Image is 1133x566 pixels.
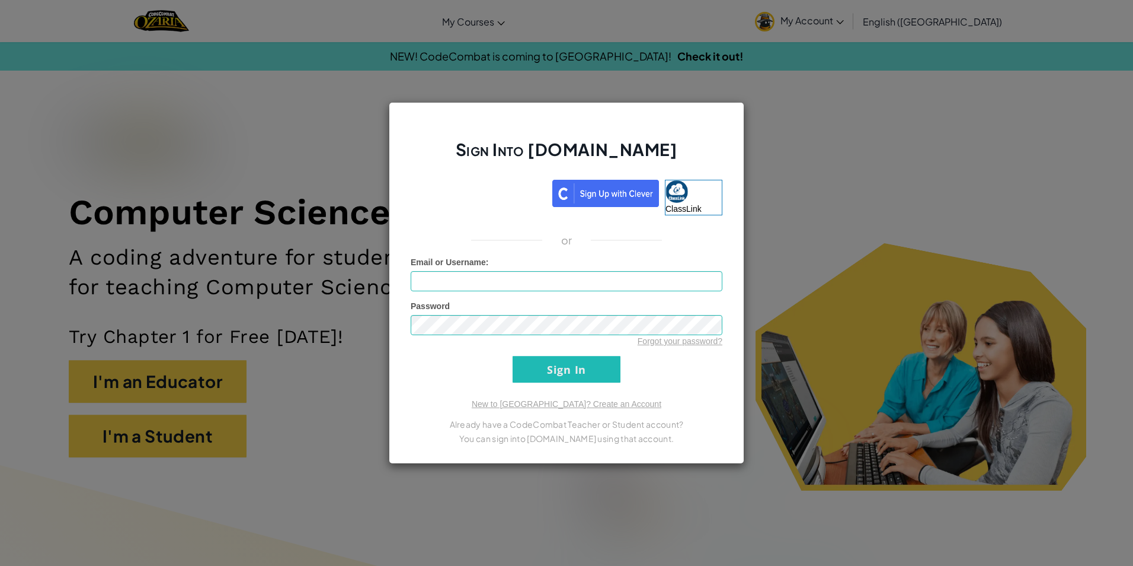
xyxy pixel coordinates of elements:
label: : [411,256,489,268]
span: Password [411,301,450,311]
p: Already have a CodeCombat Teacher or Student account? [411,417,722,431]
input: Sign In [513,356,620,383]
span: Email or Username [411,257,486,267]
a: New to [GEOGRAPHIC_DATA]? Create an Account [472,399,661,409]
p: You can sign into [DOMAIN_NAME] using that account. [411,431,722,446]
a: Forgot your password? [638,336,722,346]
img: clever_sso_button@2x.png [552,180,659,207]
img: classlink-logo-small.png [665,180,688,203]
p: or [561,233,572,247]
span: ClassLink [665,204,702,214]
iframe: Sign in with Google Button [405,179,552,205]
h2: Sign Into [DOMAIN_NAME] [411,138,722,173]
